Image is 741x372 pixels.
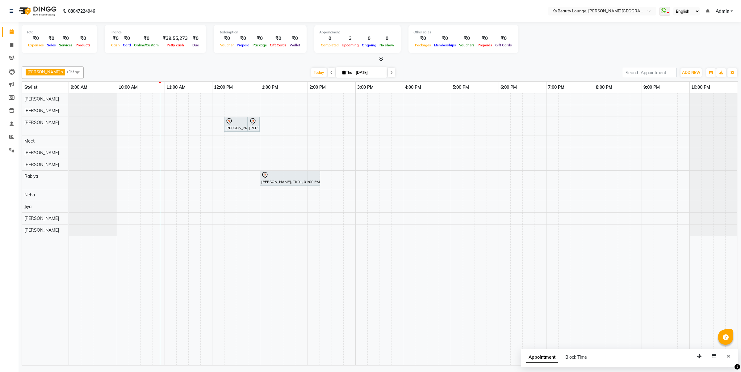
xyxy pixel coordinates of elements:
span: Upcoming [340,43,360,47]
div: ₹0 [121,35,132,42]
input: 2025-09-04 [354,68,385,77]
div: ₹0 [476,35,494,42]
span: Prepaid [235,43,251,47]
span: Card [121,43,132,47]
span: Due [191,43,200,47]
span: Meet [24,138,35,144]
div: ₹0 [288,35,302,42]
span: Stylist [24,84,37,90]
span: [PERSON_NAME] [24,96,59,102]
span: Jiya [24,204,31,209]
span: Online/Custom [132,43,160,47]
div: ₹0 [235,35,251,42]
div: ₹0 [190,35,201,42]
span: +10 [66,69,78,74]
span: Products [74,43,92,47]
a: 6:00 PM [499,83,518,92]
b: 08047224946 [68,2,95,20]
div: ₹0 [110,35,121,42]
span: Voucher [219,43,235,47]
span: [PERSON_NAME] [24,108,59,113]
span: [PERSON_NAME] [27,69,61,74]
a: 11:00 AM [165,83,187,92]
a: 10:00 PM [690,83,712,92]
a: x [61,69,63,74]
div: 0 [319,35,340,42]
span: Appointment [526,352,558,363]
span: Gift Cards [494,43,513,47]
span: Prepaids [476,43,494,47]
span: Block Time [565,354,587,360]
span: Rabiya [24,173,38,179]
span: Cash [110,43,121,47]
a: 3:00 PM [356,83,375,92]
span: Completed [319,43,340,47]
div: ₹0 [57,35,74,42]
div: Appointment [319,30,396,35]
span: ADD NEW [682,70,700,75]
a: 5:00 PM [451,83,471,92]
div: ₹0 [458,35,476,42]
div: [PERSON_NAME], TK01, 12:45 PM-01:00 PM, Grooming - [PERSON_NAME] Trim [249,118,259,131]
div: ₹0 [45,35,57,42]
a: 8:00 PM [594,83,614,92]
div: Redemption [219,30,302,35]
span: [PERSON_NAME] [24,216,59,221]
div: [PERSON_NAME], TK01, 01:00 PM-02:16 PM, Korean Facial Flat Price [261,172,320,185]
a: 1:00 PM [260,83,280,92]
div: ₹0 [433,35,458,42]
div: Finance [110,30,201,35]
div: ₹0 [494,35,513,42]
button: ADD NEW [680,68,702,77]
span: [PERSON_NAME] [24,227,59,233]
img: logo [16,2,58,20]
div: ₹0 [251,35,268,42]
div: Total [27,30,92,35]
a: 9:00 AM [69,83,89,92]
span: Admin [716,8,729,15]
input: Search Appointment [623,68,677,77]
span: Expenses [27,43,45,47]
div: ₹39,55,273 [160,35,190,42]
span: Thu [341,70,354,75]
a: 4:00 PM [403,83,423,92]
div: ₹0 [413,35,433,42]
div: ₹0 [219,35,235,42]
span: [PERSON_NAME] [24,162,59,167]
a: 9:00 PM [642,83,661,92]
span: Wallet [288,43,302,47]
div: 3 [340,35,360,42]
span: Gift Cards [268,43,288,47]
a: 10:00 AM [117,83,139,92]
div: ₹0 [74,35,92,42]
span: No show [378,43,396,47]
iframe: chat widget [715,347,735,366]
span: Package [251,43,268,47]
span: Today [311,68,327,77]
a: 7:00 PM [546,83,566,92]
div: Other sales [413,30,513,35]
span: Sales [45,43,57,47]
span: Memberships [433,43,458,47]
span: Services [57,43,74,47]
span: [PERSON_NAME] [24,120,59,125]
span: Ongoing [360,43,378,47]
div: 0 [360,35,378,42]
span: Petty cash [165,43,186,47]
div: [PERSON_NAME], TK01, 12:15 PM-12:45 PM, Member Haircut - Designer Stylist [225,118,247,131]
a: 2:00 PM [308,83,327,92]
span: [PERSON_NAME] [24,150,59,156]
div: ₹0 [132,35,160,42]
div: ₹0 [27,35,45,42]
span: Neha [24,192,35,198]
span: Packages [413,43,433,47]
div: ₹0 [268,35,288,42]
div: 0 [378,35,396,42]
a: 12:00 PM [212,83,234,92]
span: Vouchers [458,43,476,47]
